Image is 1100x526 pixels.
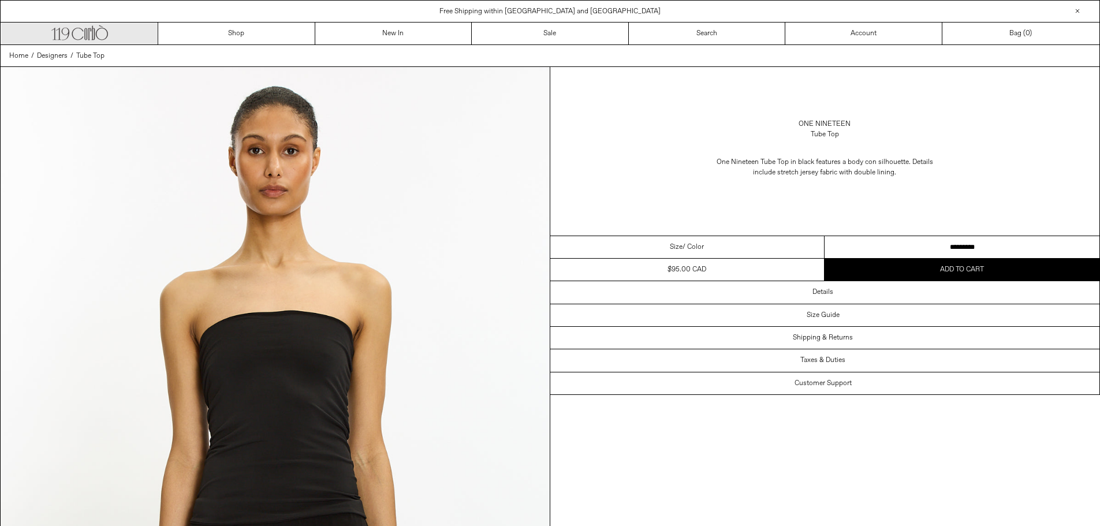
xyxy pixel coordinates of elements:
[9,51,28,61] a: Home
[668,264,706,275] div: $95.00 CAD
[1026,28,1032,39] span: )
[70,51,73,61] span: /
[670,242,683,252] span: Size
[812,288,833,296] h3: Details
[825,259,1099,281] button: Add to cart
[795,379,852,387] h3: Customer Support
[37,51,68,61] a: Designers
[940,265,984,274] span: Add to cart
[31,51,34,61] span: /
[717,158,933,177] span: One Nineteen Tube Top in black features a body con silhouette. Details include stretch jersey fab...
[315,23,472,44] a: New In
[629,23,786,44] a: Search
[807,311,840,319] h3: Size Guide
[811,129,839,140] div: Tube Top
[76,51,105,61] a: Tube Top
[683,242,704,252] span: / Color
[799,119,851,129] a: One Nineteen
[158,23,315,44] a: Shop
[472,23,629,44] a: Sale
[1026,29,1030,38] span: 0
[785,23,942,44] a: Account
[793,334,853,342] h3: Shipping & Returns
[439,7,661,16] a: Free Shipping within [GEOGRAPHIC_DATA] and [GEOGRAPHIC_DATA]
[942,23,1099,44] a: Bag ()
[800,356,845,364] h3: Taxes & Duties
